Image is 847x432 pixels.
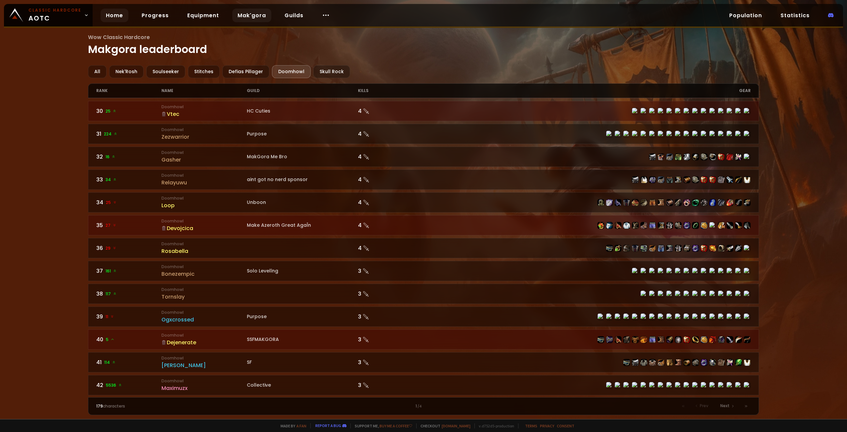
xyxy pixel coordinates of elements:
[106,154,115,160] span: 16
[718,199,725,206] img: item-18511
[161,150,246,156] small: Doomhowl
[88,261,759,281] a: 37161 DoomhowlBonezempicSolo Levelîng3 item-15523item-6627item-6460item-4800item-12982item-4534it...
[106,108,116,114] span: 25
[161,332,246,338] small: Doomhowl
[709,176,716,183] img: item-12054
[182,9,224,22] a: Equipment
[615,199,621,206] img: item-16823
[709,359,716,366] img: item-3739
[675,154,682,160] img: item-14727
[649,154,656,160] img: item-10657
[146,65,185,78] div: Soulseeker
[684,154,690,160] img: item-6573
[88,284,759,304] a: 38117 DoomhowlTornslay3 item-4385item-15513item-5107item-6627item-6594item-4800item-6573item-6574...
[161,195,246,201] small: Doomhowl
[161,264,246,270] small: Doomhowl
[709,199,716,206] img: item-18465
[701,336,707,343] img: item-209612
[358,153,423,161] div: 4
[88,101,759,121] a: 3025 DoomhowlVtecHC Cuties4 item-7997item-10657item-2041item-10403item-6480item-9792item-4794item...
[247,108,358,115] div: HC Cuties
[247,153,358,160] div: MakGora Me Bro
[106,337,114,343] span: 5
[666,176,673,183] img: item-15451
[744,359,750,366] img: item-5976
[272,65,311,78] div: Doomhowl
[4,4,93,26] a: Classic HardcoreAOTC
[88,238,759,258] a: 3629 DoomhowlRosabella4 item-4385item-12019item-9834item-2105item-15337item-9801item-10410item-15...
[701,199,707,206] img: item-13965
[161,361,246,369] div: [PERSON_NAME]
[358,84,423,98] div: kills
[666,222,673,229] img: item-18948
[106,314,114,320] span: 11
[606,336,613,343] img: item-7731
[88,124,759,144] a: 31224 DoomhowlZezwarriorPurpose4 item-9870item-12047item-7424item-2575item-3844item-9405item-9624...
[358,198,423,207] div: 4
[161,224,246,232] div: Devojcica
[88,329,759,350] a: 405DoomhowlDejenerateSSFMAKGORA3 item-10545item-7731item-7727item-49item-4119item-6788item-9624it...
[106,177,117,183] span: 34
[649,222,656,229] img: item-9624
[666,336,673,343] img: item-9455
[658,245,664,252] img: item-10410
[161,247,246,255] div: Rosabella
[632,199,639,206] img: item-16820
[649,245,656,252] img: item-9801
[727,154,733,160] img: item-14724
[161,84,246,98] div: name
[684,199,690,206] img: item-17713
[161,315,246,324] div: Ogxcrossed
[88,65,107,78] div: All
[735,359,742,366] img: item-7001
[632,222,639,229] img: item-13110
[666,199,673,206] img: item-16825
[709,245,716,252] img: item-209622
[247,313,358,320] div: Purpose
[96,358,162,366] div: 41
[88,33,759,57] h1: Makgora leaderboard
[96,198,162,207] div: 34
[615,245,621,252] img: item-12019
[632,176,639,183] img: item-10657
[727,222,733,229] img: item-727
[735,222,742,229] img: item-2140
[692,222,699,229] img: item-2951
[700,403,708,409] span: Prev
[598,336,604,343] img: item-10545
[718,222,725,229] img: item-13108
[96,153,162,161] div: 32
[641,199,647,206] img: item-16910
[161,110,246,118] div: Vtec
[358,107,423,115] div: 4
[96,244,162,252] div: 36
[692,154,699,160] img: item-6574
[692,176,699,183] img: item-6577
[649,359,656,366] img: item-7512
[623,245,630,252] img: item-9834
[96,312,162,321] div: 39
[709,154,716,160] img: item-5351
[684,176,690,183] img: item-9811
[718,245,725,252] img: item-15354
[744,336,750,343] img: item-6696
[296,423,306,428] a: a fan
[96,403,260,409] div: characters
[161,287,246,293] small: Doomhowl
[701,176,707,183] img: item-12054
[684,245,690,252] img: item-6605
[675,222,682,229] img: item-15149
[161,310,246,315] small: Doomhowl
[666,154,673,160] img: item-5328
[161,172,246,178] small: Doomhowl
[358,221,423,229] div: 4
[701,154,707,160] img: item-6577
[692,245,699,252] img: item-6414
[358,381,423,389] div: 3
[222,65,269,78] div: Defias Pillager
[358,244,423,252] div: 4
[88,192,759,213] a: 3425 DoomhowlLoopUnboon4 item-16908item-15411item-16823item-2105item-16820item-16910item-16909ite...
[247,84,358,98] div: guild
[735,154,742,160] img: item-6505
[675,199,682,206] img: item-18823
